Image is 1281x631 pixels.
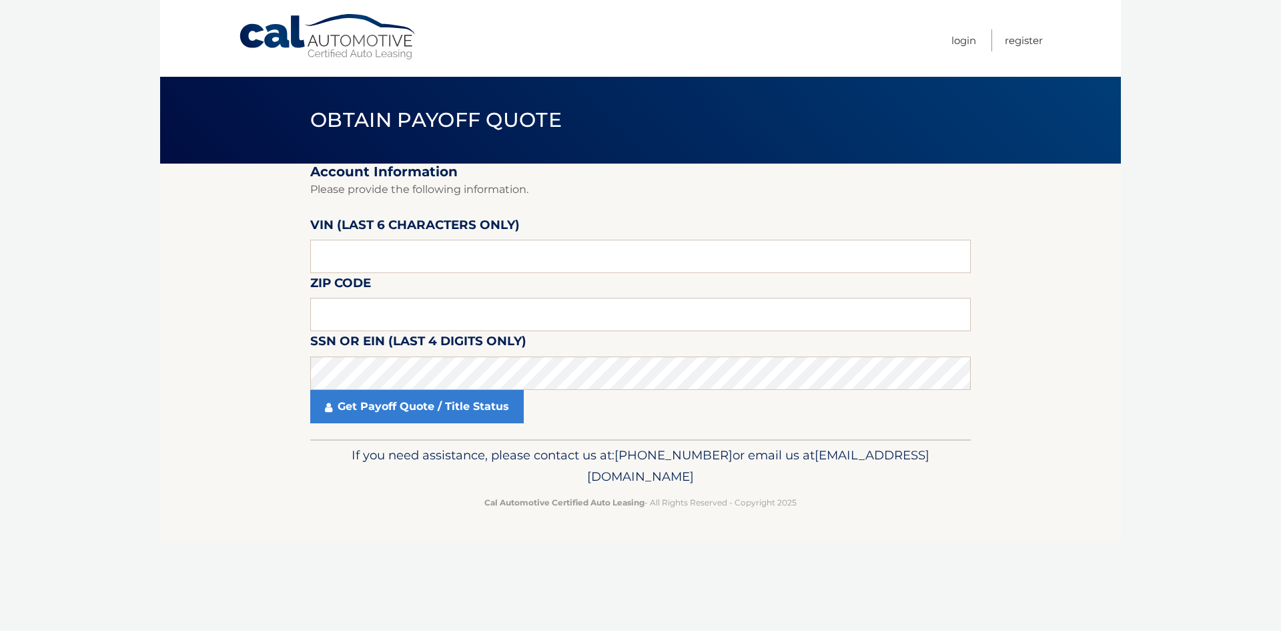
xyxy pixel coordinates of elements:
a: Login [951,29,976,51]
label: VIN (last 6 characters only) [310,215,520,240]
p: - All Rights Reserved - Copyright 2025 [319,495,962,509]
a: Cal Automotive [238,13,418,61]
p: Please provide the following information. [310,180,971,199]
label: Zip Code [310,273,371,298]
a: Get Payoff Quote / Title Status [310,390,524,423]
h2: Account Information [310,164,971,180]
span: [PHONE_NUMBER] [614,447,733,463]
span: Obtain Payoff Quote [310,108,562,132]
a: Register [1005,29,1043,51]
strong: Cal Automotive Certified Auto Leasing [484,497,645,507]
label: SSN or EIN (last 4 digits only) [310,331,526,356]
p: If you need assistance, please contact us at: or email us at [319,445,962,487]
